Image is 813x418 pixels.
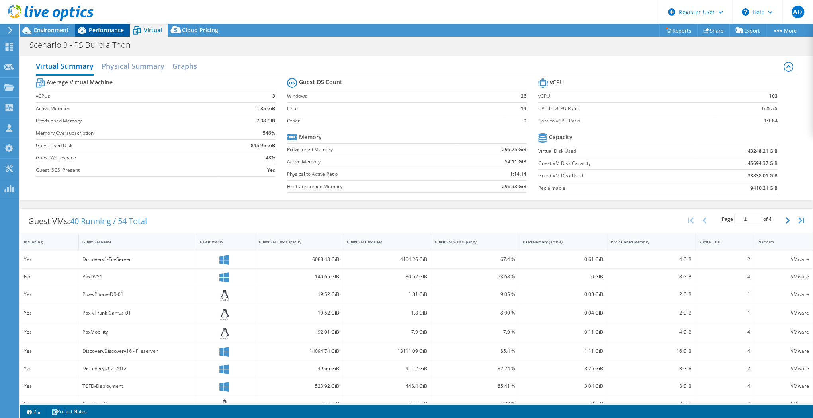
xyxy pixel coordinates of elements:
div: Discovery1-FileServer [82,255,192,264]
label: Guest Used Disk [36,142,218,150]
div: 16 GiB [611,347,691,356]
span: Virtual [144,26,162,34]
b: 3 [272,92,275,100]
div: 49.66 GiB [259,364,339,373]
div: 7.9 % [435,328,515,336]
div: Virtual CPU [699,239,740,245]
div: Guest VM Disk Used [347,239,418,245]
label: vCPUs [36,92,218,100]
div: 82.24 % [435,364,515,373]
label: Virtual Disk Used [538,147,695,155]
div: 6088.43 GiB [259,255,339,264]
span: AD [792,6,804,18]
div: 4 [699,347,750,356]
div: 41.12 GiB [347,364,427,373]
div: VMware [758,290,809,299]
div: Pbx-vPhone-DR-01 [82,290,192,299]
div: 8.99 % [435,309,515,317]
a: Reports [659,24,698,37]
b: 54.11 GiB [505,158,526,166]
div: 100 % [435,399,515,408]
div: 7.9 GiB [347,328,427,336]
div: 9.05 % [435,290,515,299]
label: Linux [287,105,504,113]
div: 4 [699,382,750,391]
div: 0.61 GiB [523,255,603,264]
div: Yes [24,382,75,391]
div: 1 [699,309,750,317]
div: Guest VM % Occupancy [435,239,506,245]
label: Active Memory [36,105,218,113]
div: 0.08 GiB [523,290,603,299]
div: Guest VM Name [82,239,183,245]
b: 45694.37 GiB [748,159,778,167]
div: 3.75 GiB [523,364,603,373]
b: 26 [521,92,526,100]
label: Active Memory [287,158,457,166]
div: 19.52 GiB [259,290,339,299]
div: 80.52 GiB [347,272,427,281]
div: DiscoveryDiscovery16 - Fileserver [82,347,192,356]
label: Memory Oversubscription [36,129,218,137]
label: Guest iSCSI Present [36,166,218,174]
div: 3.04 GiB [523,382,603,391]
a: Project Notes [46,406,92,416]
b: 33838.01 GiB [748,172,778,180]
div: 2 [699,255,750,264]
div: 149.65 GiB [259,272,339,281]
div: Guest VM OS [200,239,241,245]
div: 0.11 GiB [523,328,603,336]
div: VMware [758,399,809,408]
div: AeroHiveManager [82,399,192,408]
div: Guest VMs: [20,209,155,233]
div: 8 GiB [611,364,691,373]
div: Yes [24,255,75,264]
div: PbxDVS1 [82,272,192,281]
label: Provisioned Memory [36,117,218,125]
div: 2 GiB [611,290,691,299]
b: 1:1.84 [764,117,778,125]
div: 4 [699,399,750,408]
div: 448.4 GiB [347,382,427,391]
div: 4 GiB [611,328,691,336]
div: No [24,399,75,408]
label: Host Consumed Memory [287,183,457,191]
svg: \n [742,8,749,16]
div: 1.81 GiB [347,290,427,299]
div: 8 GiB [611,272,691,281]
b: Average Virtual Machine [47,78,113,86]
b: 103 [769,92,778,100]
div: 2 [699,364,750,373]
div: Provisioned Memory [611,239,682,245]
div: Yes [24,364,75,373]
span: Page of [722,214,772,224]
div: 8 GiB [611,399,691,408]
div: 4 [699,272,750,281]
b: Yes [267,166,275,174]
b: 295.25 GiB [502,146,526,154]
div: Yes [24,290,75,299]
a: Export [729,24,766,37]
div: Yes [24,309,75,317]
div: 4 GiB [611,255,691,264]
div: 67.4 % [435,255,515,264]
div: DiscoveryDC2-2012 [82,364,192,373]
a: 2 [21,406,46,416]
div: VMware [758,364,809,373]
div: VMware [758,347,809,356]
div: Pbx-vTrunk-Carrus-01 [82,309,192,317]
b: vCPU [550,78,564,86]
b: 7.38 GiB [256,117,275,125]
div: Yes [24,347,75,356]
div: 1.8 GiB [347,309,427,317]
div: 0 GiB [523,272,603,281]
div: 1 [699,290,750,299]
label: Other [287,117,504,125]
div: 14094.74 GiB [259,347,339,356]
h2: Virtual Summary [36,58,94,76]
b: 0 [524,117,526,125]
div: Guest VM Disk Capacity [259,239,330,245]
div: 4 [699,328,750,336]
h1: Scenario 3 - PS Build a Thon [26,41,143,49]
b: 546% [263,129,275,137]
